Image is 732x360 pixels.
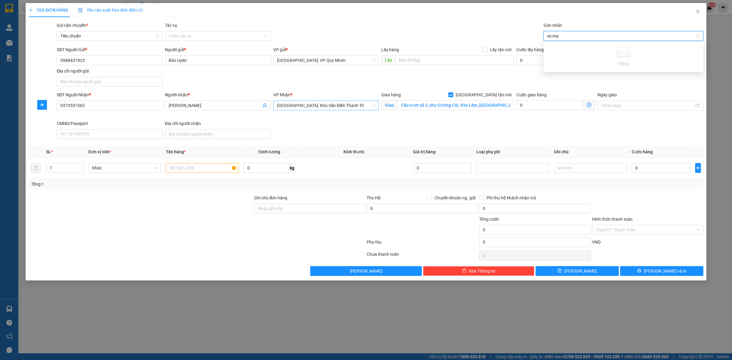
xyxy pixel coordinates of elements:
span: user-add [262,103,267,108]
span: [GEOGRAPHIC_DATA] tận nơi [453,91,514,98]
span: Định lượng [259,149,280,154]
button: plus [695,163,701,173]
input: Địa chỉ của người nhận [165,129,271,139]
th: Ghi chú [551,146,629,158]
input: 0 [413,163,472,173]
span: Phí thu hộ khách nhận trả [484,194,538,201]
button: printer[PERSON_NAME] và In [620,266,703,276]
span: [PERSON_NAME] [564,268,597,274]
span: [PHONE_NUMBER] [2,13,46,24]
span: plus [38,102,47,107]
input: Gán nhãn [547,32,560,40]
span: Thu Hộ [367,195,381,200]
img: icon [78,8,83,13]
div: Chưa thanh toán [366,251,479,262]
input: Cước lấy hàng [516,55,595,65]
label: Ghi chú đơn hàng [254,195,288,200]
span: Lấy [381,55,395,65]
label: Gán nhãn [544,23,562,28]
span: [PERSON_NAME] và In [644,268,687,274]
div: Địa chỉ người nhận [165,120,271,127]
label: Tác vụ [165,23,177,28]
span: Lấy hàng [381,47,399,52]
span: Hà Nội: Kho Văn Điển Thanh Trì [277,101,375,110]
input: Giao tận nơi [397,100,514,110]
button: save[PERSON_NAME] [536,266,619,276]
button: deleteXóa Thông tin [423,266,534,276]
span: Tổng cước [479,217,499,222]
div: CMND/Passport [57,120,163,127]
span: Cước hàng [632,149,653,154]
label: Cước giao hàng [516,92,547,97]
span: Bình Định: VP Quy Nhơn [277,56,375,65]
span: Giá trị hàng [413,149,436,154]
span: delete [462,269,466,273]
input: Ngày giao [601,102,694,109]
span: Giao [381,100,397,110]
span: CÔNG TY TNHH CHUYỂN PHÁT NHANH BẢO AN [53,13,112,24]
span: Khác [92,163,157,173]
label: Ngày giao [597,92,617,97]
input: VD: Bàn, Ghế [166,163,239,173]
span: Xóa Thông tin [469,268,495,274]
input: Cước giao hàng [516,100,583,110]
label: Cước lấy hàng [516,47,544,52]
input: Ghi chú đơn hàng [254,204,365,213]
div: SĐT Người Gửi [57,46,163,53]
span: SL [46,149,51,154]
span: dollar-circle [587,102,591,107]
span: TẠO ĐƠN HÀNG [29,8,68,12]
span: VP Nhận [273,92,290,97]
div: SĐT Người Nhận [57,91,163,98]
span: Yêu cầu xuất hóa đơn điện tử [78,8,142,12]
span: Lấy tận nơi [487,46,514,53]
strong: CSKH: [17,13,32,18]
span: 15:59:57 [DATE] [2,42,38,47]
div: Tổng: 1 [31,181,282,187]
span: plus [695,166,701,170]
div: Người gửi [165,46,271,53]
button: Close [689,3,706,20]
button: [PERSON_NAME] [310,266,422,276]
div: Địa chỉ người gửi [57,68,163,74]
span: Gói vận chuyển [57,23,88,28]
input: Địa chỉ của người gửi [57,77,163,87]
span: Giao hàng [381,92,401,97]
div: VP gửi [273,46,379,53]
span: VND [592,240,601,244]
th: Loại phụ phí [474,146,551,158]
span: Kích thước [343,149,364,154]
span: kg [289,163,295,173]
span: Mã đơn: QUNH1508250001 [2,33,95,41]
div: Người nhận [165,91,271,98]
span: Đơn vị tính [88,149,111,154]
div: Phụ thu [366,239,479,249]
button: delete [31,163,41,173]
div: Trống [547,60,700,67]
label: Hình thức thanh toán [592,217,633,222]
strong: PHIẾU DÁN LÊN HÀNG [41,3,121,11]
button: plus [37,100,47,110]
span: save [558,269,562,273]
span: [PERSON_NAME] [350,268,382,274]
input: Ghi Chú [554,163,626,173]
span: Chuyển khoản ng. gửi [432,194,478,201]
span: Tiêu chuẩn [60,31,159,41]
span: close [695,9,700,14]
span: plus [29,8,33,12]
input: Dọc đường [395,55,514,65]
span: printer [637,269,641,273]
span: Tên hàng [166,149,186,154]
